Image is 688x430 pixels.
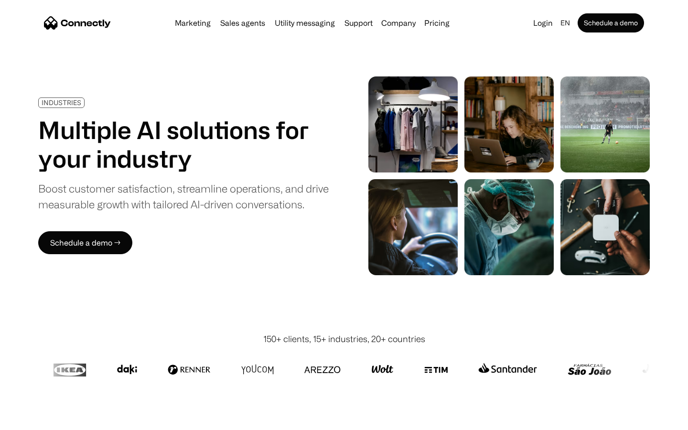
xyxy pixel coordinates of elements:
div: INDUSTRIES [42,99,81,106]
aside: Language selected: English [10,412,57,427]
h1: Multiple AI solutions for your industry [38,116,329,173]
a: Schedule a demo [578,13,644,32]
ul: Language list [19,413,57,427]
a: Support [341,19,376,27]
div: Boost customer satisfaction, streamline operations, and drive measurable growth with tailored AI-... [38,181,329,212]
a: Utility messaging [271,19,339,27]
div: en [560,16,570,30]
a: Marketing [171,19,215,27]
div: 150+ clients, 15+ industries, 20+ countries [263,333,425,345]
a: Sales agents [216,19,269,27]
a: Schedule a demo → [38,231,132,254]
a: Login [529,16,557,30]
a: Pricing [420,19,453,27]
div: Company [381,16,416,30]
